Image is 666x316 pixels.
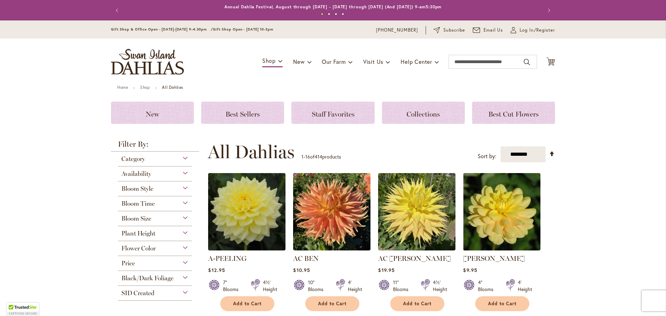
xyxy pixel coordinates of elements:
img: AC Jeri [378,173,455,250]
button: 4 of 4 [342,13,344,15]
span: Add to Cart [318,301,347,307]
a: AC Jeri [378,245,455,252]
strong: Filter By: [111,140,199,152]
a: A-PEELING [208,254,247,263]
span: Plant Height [121,230,155,237]
img: A-Peeling [208,173,285,250]
div: 7" Blooms [223,279,242,293]
button: Previous [111,3,125,17]
a: New [111,102,194,124]
button: Add to Cart [305,296,359,311]
img: AC BEN [293,173,370,250]
div: 4' Height [348,279,362,293]
span: 16 [305,153,310,160]
div: 4½' Height [263,279,277,293]
span: Visit Us [363,58,383,65]
div: 4½' Height [433,279,447,293]
a: Log In/Register [511,27,555,34]
span: Price [121,259,135,267]
span: Help Center [401,58,432,65]
span: $10.95 [293,267,310,273]
span: Gift Shop & Office Open - [DATE]-[DATE] 9-4:30pm / [111,27,213,32]
span: Staff Favorites [312,110,355,118]
span: Best Cut Flowers [488,110,539,118]
div: 11" Blooms [393,279,412,293]
span: Flower Color [121,245,156,252]
span: Availability [121,170,151,178]
button: Add to Cart [475,296,529,311]
span: Add to Cart [488,301,516,307]
span: Subscribe [443,27,465,34]
span: Add to Cart [233,301,262,307]
span: Bloom Size [121,215,151,222]
span: Collections [407,110,440,118]
span: Shop [262,57,276,64]
span: Email Us [484,27,503,34]
a: Staff Favorites [291,102,374,124]
span: SID Created [121,289,154,297]
span: Gift Shop Open - [DATE] 10-3pm [213,27,273,32]
span: New [293,58,305,65]
span: Best Sellers [225,110,260,118]
div: 4" Blooms [478,279,497,293]
a: Best Sellers [201,102,284,124]
strong: All Dahlias [162,85,183,90]
a: Annual Dahlia Festival, August through [DATE] - [DATE] through [DATE] (And [DATE]) 9-am5:30pm [224,4,442,9]
span: Log In/Register [520,27,555,34]
iframe: Launch Accessibility Center [5,291,25,311]
img: AHOY MATEY [463,173,540,250]
span: $12.95 [208,267,225,273]
p: - of products [301,151,341,162]
div: 4' Height [518,279,532,293]
span: Bloom Time [121,200,155,207]
a: Subscribe [434,27,465,34]
button: 3 of 4 [335,13,337,15]
button: Next [541,3,555,17]
button: Add to Cart [220,296,274,311]
span: Black/Dark Foliage [121,274,173,282]
a: Collections [382,102,465,124]
span: New [146,110,159,118]
span: Our Farm [322,58,345,65]
span: Bloom Style [121,185,153,193]
button: 2 of 4 [328,13,330,15]
a: Email Us [473,27,503,34]
a: [PERSON_NAME] [463,254,525,263]
a: AC [PERSON_NAME] [378,254,451,263]
a: AHOY MATEY [463,245,540,252]
div: 10" Blooms [308,279,327,293]
label: Sort by: [478,150,496,163]
span: All Dahlias [208,142,294,162]
a: AC BEN [293,245,370,252]
a: store logo [111,49,184,75]
a: [PHONE_NUMBER] [376,27,418,34]
a: Best Cut Flowers [472,102,555,124]
a: A-Peeling [208,245,285,252]
span: 1 [301,153,304,160]
span: $19.95 [378,267,394,273]
span: Category [121,155,145,163]
span: 414 [315,153,322,160]
span: $9.95 [463,267,477,273]
a: AC BEN [293,254,319,263]
a: Shop [140,85,150,90]
button: 1 of 4 [321,13,323,15]
a: Home [117,85,128,90]
button: Add to Cart [390,296,444,311]
span: Add to Cart [403,301,432,307]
